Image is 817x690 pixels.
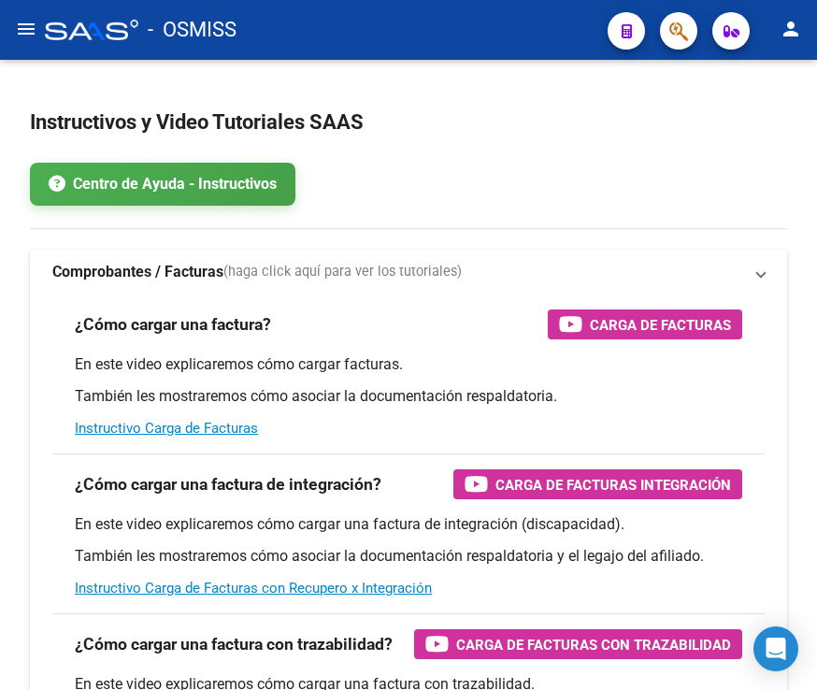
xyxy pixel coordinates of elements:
[15,18,37,40] mat-icon: menu
[456,633,731,656] span: Carga de Facturas con Trazabilidad
[453,469,742,499] button: Carga de Facturas Integración
[30,250,787,295] mat-expansion-panel-header: Comprobantes / Facturas(haga click aquí para ver los tutoriales)
[780,18,802,40] mat-icon: person
[75,580,432,597] a: Instructivo Carga de Facturas con Recupero x Integración
[75,631,393,657] h3: ¿Cómo cargar una factura con trazabilidad?
[753,626,798,671] div: Open Intercom Messenger
[75,546,742,567] p: También les mostraremos cómo asociar la documentación respaldatoria y el legajo del afiliado.
[30,163,295,206] a: Centro de Ayuda - Instructivos
[75,420,258,437] a: Instructivo Carga de Facturas
[414,629,742,659] button: Carga de Facturas con Trazabilidad
[75,471,381,497] h3: ¿Cómo cargar una factura de integración?
[590,313,731,337] span: Carga de Facturas
[52,262,223,282] strong: Comprobantes / Facturas
[223,262,462,282] span: (haga click aquí para ver los tutoriales)
[75,354,742,375] p: En este video explicaremos cómo cargar facturas.
[75,386,742,407] p: También les mostraremos cómo asociar la documentación respaldatoria.
[75,311,271,338] h3: ¿Cómo cargar una factura?
[75,514,742,535] p: En este video explicaremos cómo cargar una factura de integración (discapacidad).
[548,309,742,339] button: Carga de Facturas
[148,9,236,50] span: - OSMISS
[30,105,787,140] h2: Instructivos y Video Tutoriales SAAS
[495,473,731,496] span: Carga de Facturas Integración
